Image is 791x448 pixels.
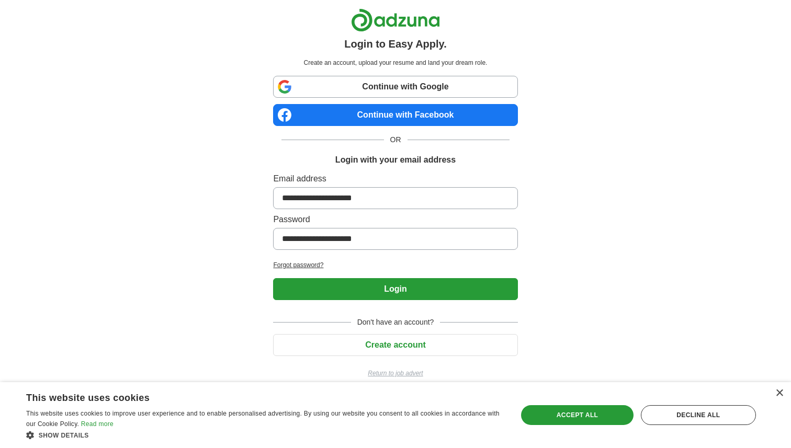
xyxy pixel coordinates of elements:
[26,388,477,404] div: This website uses cookies
[26,430,503,440] div: Show details
[273,334,517,356] button: Create account
[26,410,500,428] span: This website uses cookies to improve user experience and to enable personalised advertising. By u...
[335,154,456,166] h1: Login with your email address
[344,36,447,52] h1: Login to Easy Apply.
[351,8,440,32] img: Adzuna logo
[351,317,440,328] span: Don't have an account?
[521,405,633,425] div: Accept all
[39,432,89,439] span: Show details
[273,173,517,185] label: Email address
[273,260,517,270] a: Forgot password?
[273,104,517,126] a: Continue with Facebook
[273,369,517,378] a: Return to job advert
[275,58,515,67] p: Create an account, upload your resume and land your dream role.
[273,213,517,226] label: Password
[273,278,517,300] button: Login
[775,389,783,397] div: Close
[273,76,517,98] a: Continue with Google
[273,340,517,349] a: Create account
[641,405,756,425] div: Decline all
[81,420,114,428] a: Read more, opens a new window
[384,134,408,145] span: OR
